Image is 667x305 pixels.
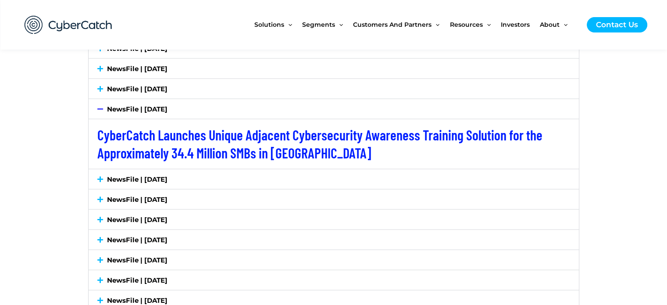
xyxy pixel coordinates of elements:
div: NewsFile | [DATE] [89,250,579,270]
a: Investors [501,6,540,43]
a: NewsFile | [DATE] [107,85,168,93]
div: NewsFile | [DATE] [89,59,579,79]
div: NewsFile | [DATE] [89,210,579,230]
img: CyberCatch [16,7,121,43]
div: NewsFile | [DATE] [89,230,579,250]
div: NewsFile | [DATE] [89,270,579,290]
span: Segments [302,6,335,43]
a: NewsFile | [DATE] [107,195,168,204]
span: Menu Toggle [560,6,567,43]
div: NewsFile | [DATE] [89,79,579,99]
a: NewsFile | [DATE] [107,105,168,113]
a: NewsFile | [DATE] [107,276,168,284]
span: Menu Toggle [432,6,439,43]
span: Customers and Partners [353,6,432,43]
a: NewsFile | [DATE] [107,256,168,264]
span: Menu Toggle [483,6,491,43]
a: Contact Us [587,17,647,32]
a: NewsFile | [DATE] [107,175,168,183]
nav: Site Navigation: New Main Menu [254,6,578,43]
span: Resources [450,6,483,43]
a: NewsFile | [DATE] [107,296,168,305]
div: NewsFile | [DATE] [89,99,579,119]
span: Solutions [254,6,284,43]
span: Menu Toggle [284,6,292,43]
a: CyberCatch Launches Unique Adjacent Cybersecurity Awareness Training Solution for the Approximate... [97,126,542,161]
span: Investors [501,6,530,43]
div: NewsFile | [DATE] [89,190,579,209]
a: NewsFile | [DATE] [107,65,168,73]
span: About [540,6,560,43]
a: NewsFile | [DATE] [107,236,168,244]
div: NewsFile | [DATE] [89,169,579,189]
div: NewsFile | [DATE] [89,119,579,169]
span: Menu Toggle [335,6,343,43]
a: NewsFile | [DATE] [107,215,168,224]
